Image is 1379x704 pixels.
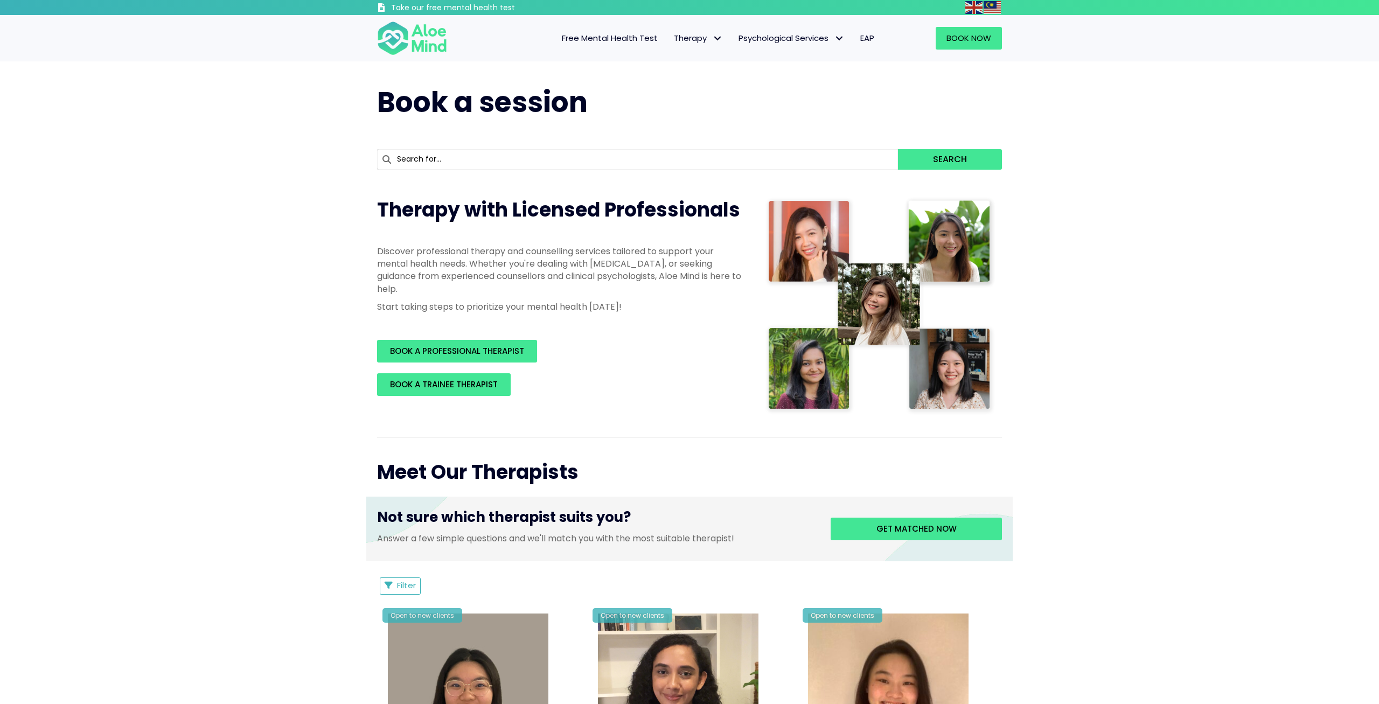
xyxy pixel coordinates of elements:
span: Book a session [377,82,588,122]
a: BOOK A PROFESSIONAL THERAPIST [377,340,537,363]
button: Filter Listings [380,577,421,595]
a: Free Mental Health Test [554,27,666,50]
span: Psychological Services: submenu [831,31,847,46]
a: Psychological ServicesPsychological Services: submenu [730,27,852,50]
span: BOOK A PROFESSIONAL THERAPIST [390,345,524,357]
img: Therapist collage [765,197,995,415]
div: Open to new clients [593,608,672,623]
nav: Menu [461,27,882,50]
p: Start taking steps to prioritize your mental health [DATE]! [377,301,743,313]
a: Take our free mental health test [377,3,573,15]
span: Free Mental Health Test [562,32,658,44]
div: Open to new clients [382,608,462,623]
h3: Not sure which therapist suits you? [377,507,814,532]
span: Book Now [946,32,991,44]
a: BOOK A TRAINEE THERAPIST [377,373,511,396]
span: Filter [397,580,416,591]
img: ms [984,1,1001,14]
span: Meet Our Therapists [377,458,579,486]
a: TherapyTherapy: submenu [666,27,730,50]
a: English [965,1,984,13]
span: BOOK A TRAINEE THERAPIST [390,379,498,390]
img: Aloe mind Logo [377,20,447,56]
span: Therapy with Licensed Professionals [377,196,740,224]
span: Get matched now [876,523,957,534]
a: EAP [852,27,882,50]
div: Open to new clients [803,608,882,623]
a: Malay [984,1,1002,13]
span: Therapy [674,32,722,44]
input: Search for... [377,149,898,170]
a: Get matched now [831,518,1002,540]
p: Answer a few simple questions and we'll match you with the most suitable therapist! [377,532,814,545]
span: Psychological Services [739,32,844,44]
button: Search [898,149,1002,170]
span: EAP [860,32,874,44]
a: Book Now [936,27,1002,50]
h3: Take our free mental health test [391,3,573,13]
p: Discover professional therapy and counselling services tailored to support your mental health nee... [377,245,743,295]
span: Therapy: submenu [709,31,725,46]
img: en [965,1,983,14]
